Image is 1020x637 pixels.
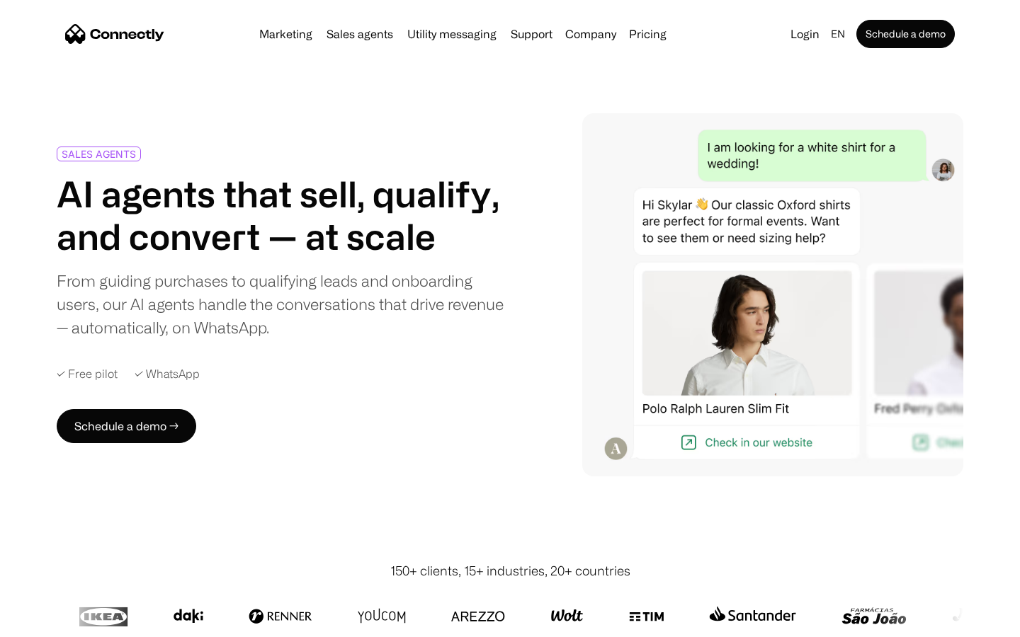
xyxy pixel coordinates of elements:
[62,149,136,159] div: SALES AGENTS
[57,173,504,258] h1: AI agents that sell, qualify, and convert — at scale
[831,24,845,44] div: en
[57,367,118,381] div: ✓ Free pilot
[57,269,504,339] div: From guiding purchases to qualifying leads and onboarding users, our AI agents handle the convers...
[135,367,200,381] div: ✓ WhatsApp
[505,28,558,40] a: Support
[254,28,318,40] a: Marketing
[623,28,672,40] a: Pricing
[390,561,630,580] div: 150+ clients, 15+ industries, 20+ countries
[856,20,955,48] a: Schedule a demo
[28,612,85,632] ul: Language list
[565,24,616,44] div: Company
[402,28,502,40] a: Utility messaging
[14,611,85,632] aside: Language selected: English
[785,24,825,44] a: Login
[57,409,196,443] a: Schedule a demo →
[321,28,399,40] a: Sales agents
